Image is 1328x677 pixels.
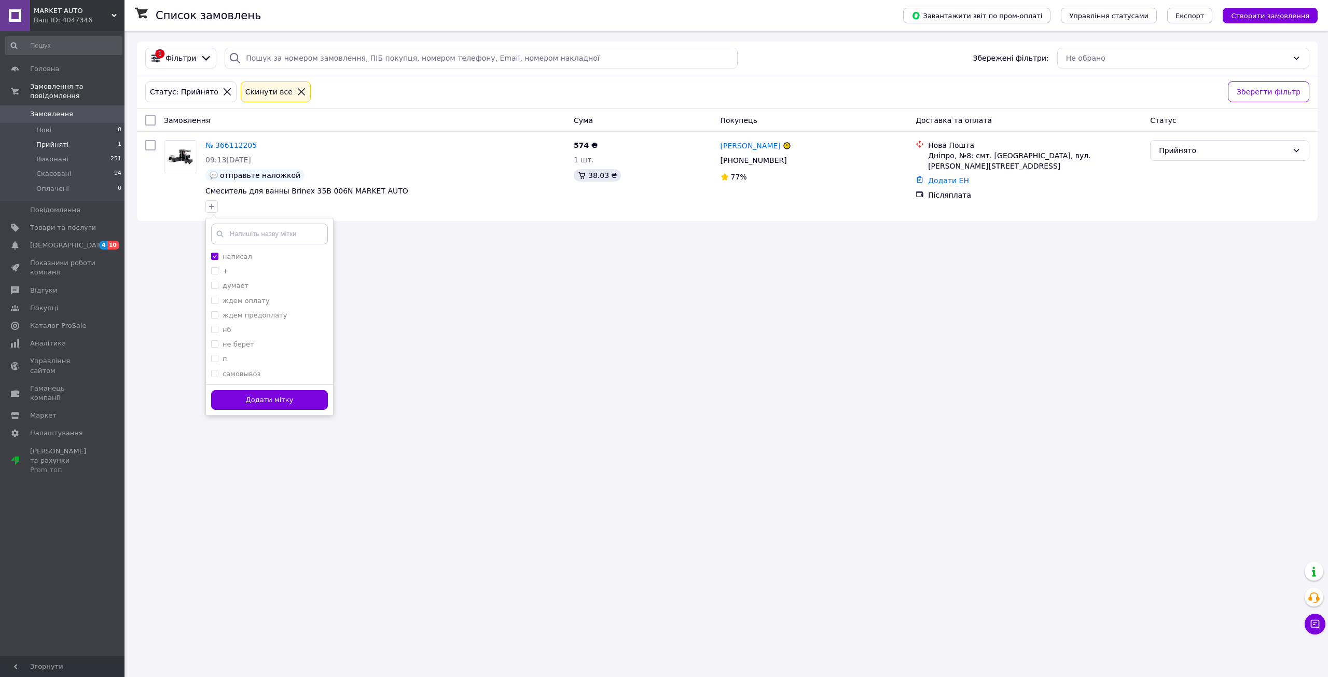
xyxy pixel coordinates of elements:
span: MARKET AUTO [34,6,112,16]
span: Замовлення [164,116,210,125]
button: Додати мітку [211,390,328,410]
span: Статус [1150,116,1177,125]
span: Завантажити звіт по пром-оплаті [911,11,1042,20]
span: Прийняті [36,140,68,149]
span: Повідомлення [30,205,80,215]
span: Головна [30,64,59,74]
span: Оплачені [36,184,69,194]
h1: Список замовлень [156,9,261,22]
span: 0 [118,184,121,194]
div: Не обрано [1066,52,1288,64]
div: Дніпро, №8: смт. [GEOGRAPHIC_DATA], вул. [PERSON_NAME][STREET_ADDRESS] [928,150,1142,171]
button: Завантажити звіт по пром-оплаті [903,8,1050,23]
span: Гаманець компанії [30,384,96,403]
a: Смеситель для ванны Brinex 35B 006N MARKET AUTO [205,187,408,195]
button: Створити замовлення [1223,8,1318,23]
span: 10 [107,241,119,250]
img: :speech_balloon: [210,171,218,179]
div: Прийнято [1159,145,1288,156]
label: + [223,267,228,275]
label: нб [223,326,231,334]
a: [PERSON_NAME] [721,141,781,151]
span: Управління статусами [1069,12,1149,20]
span: 0 [118,126,121,135]
span: Відгуки [30,286,57,295]
span: Показники роботи компанії [30,258,96,277]
div: 38.03 ₴ [574,169,621,182]
label: не берет [223,340,254,348]
span: Товари та послуги [30,223,96,232]
button: Зберегти фільтр [1228,81,1309,102]
span: [PERSON_NAME] та рахунки [30,447,96,475]
span: Замовлення [30,109,73,119]
label: самовывоз [223,370,260,378]
a: № 366112205 [205,141,257,149]
input: Напишіть назву мітки [211,224,328,244]
span: Доставка та оплата [916,116,992,125]
span: Замовлення та повідомлення [30,82,125,101]
span: Зберегти фільтр [1237,86,1301,98]
span: отправьте наложкой [220,171,300,179]
span: Налаштування [30,429,83,438]
span: 574 ₴ [574,141,598,149]
span: 77% [731,173,747,181]
span: Виконані [36,155,68,164]
span: Покупець [721,116,757,125]
img: Фото товару [164,141,197,173]
span: Покупці [30,303,58,313]
span: Збережені фільтри: [973,53,1048,63]
div: Нова Пошта [928,140,1142,150]
span: Скасовані [36,169,72,178]
span: 94 [114,169,121,178]
span: 251 [110,155,121,164]
div: Статус: Прийнято [148,86,220,98]
span: Маркет [30,411,57,420]
button: Чат з покупцем [1305,614,1325,634]
div: Ваш ID: 4047346 [34,16,125,25]
span: Фільтри [165,53,196,63]
span: Управління сайтом [30,356,96,375]
span: 4 [99,241,107,250]
span: Cума [574,116,593,125]
label: ждем оплату [223,297,270,305]
label: написал [223,253,252,260]
label: думает [223,282,248,289]
span: 09:13[DATE] [205,156,251,164]
span: Створити замовлення [1231,12,1309,20]
span: Експорт [1175,12,1205,20]
input: Пошук за номером замовлення, ПІБ покупця, номером телефону, Email, номером накладної [225,48,737,68]
span: Нові [36,126,51,135]
a: Додати ЕН [928,176,969,185]
div: Післяплата [928,190,1142,200]
div: Prom топ [30,465,96,475]
input: Пошук [5,36,122,55]
button: Управління статусами [1061,8,1157,23]
div: [PHONE_NUMBER] [718,153,789,168]
span: 1 шт. [574,156,594,164]
span: Каталог ProSale [30,321,86,330]
div: Cкинути все [243,86,295,98]
a: Створити замовлення [1212,11,1318,19]
span: 1 [118,140,121,149]
label: п [223,355,227,363]
a: Фото товару [164,140,197,173]
label: ждем предоплату [223,311,287,319]
span: Аналітика [30,339,66,348]
span: [DEMOGRAPHIC_DATA] [30,241,107,250]
button: Експорт [1167,8,1213,23]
